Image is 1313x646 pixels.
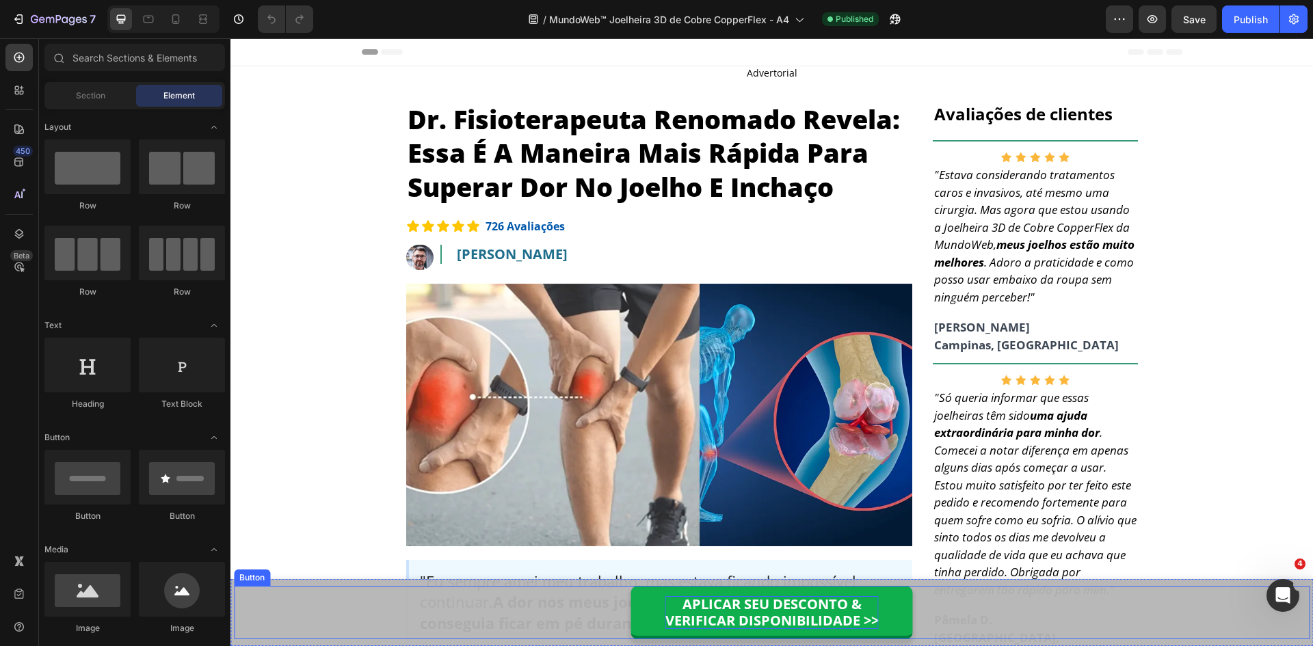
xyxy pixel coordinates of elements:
span: Toggle open [203,116,225,138]
strong: uma ajuda extraordinária para minha dor [704,369,869,403]
p: Dr. Fisioterapeuta Renomado Revela: Essa É A Maneira Mais Rápida Para Superar Dor No Joelho E Inc... [177,64,680,165]
span: Toggle open [203,539,225,561]
span: Save [1183,14,1206,25]
div: Button [139,510,225,522]
div: Row [139,286,225,298]
strong: 726 Avaliações [255,180,334,196]
p: 7 [90,11,96,27]
img: gempages_463923879945962577-a737ace9-3cbd-4bfa-9b13-d68bc17af906.webp [176,245,682,508]
div: Row [44,200,131,212]
span: Toggle open [203,314,225,336]
p: "Estava considerando tratamentos caros e invasivos, até mesmo uma cirurgia. Mas agora que estou u... [704,128,906,267]
p: "Só queria informar que essas joelheiras têm sido . Comecei a notar diferença em apenas alguns di... [704,351,906,560]
div: Row [44,286,131,298]
button: Save [1171,5,1217,33]
div: 450 [13,146,33,157]
span: Media [44,543,68,556]
div: Button [6,533,37,546]
div: Button [44,510,131,522]
span: / [543,12,546,27]
div: Publish [1234,12,1268,27]
div: Image [44,622,131,634]
iframe: Design area [230,38,1313,646]
button: 7 [5,5,102,33]
span: Toggle open [203,427,225,448]
span: 4 [1295,558,1305,569]
p: Advertorial [133,29,951,41]
div: Heading [44,398,131,410]
button: Publish [1222,5,1279,33]
img: stars.svg [771,336,839,347]
a: APLICAR SEU DESCONTO &VERIFICAR DISPONIBILIDADE >> [401,548,682,601]
span: Section [76,90,105,102]
span: Layout [44,121,71,133]
span: Element [163,90,195,102]
p: [PERSON_NAME] Campinas, [GEOGRAPHIC_DATA] [704,280,906,315]
p: Avaliações de clientes [704,64,906,88]
div: Beta [10,250,33,261]
p: APLICAR SEU DESCONTO & VERIFICAR DISPONIBILIDADE >> [435,558,648,591]
p: [PERSON_NAME] [226,208,680,224]
input: Search Sections & Elements [44,44,225,71]
span: Button [44,431,70,444]
iframe: Intercom live chat [1266,579,1299,612]
span: Published [836,13,873,25]
div: Undo/Redo [258,5,313,33]
div: Row [139,200,225,212]
strong: meus joelhos estão muito melhores [704,198,904,232]
img: stars.svg [771,113,839,124]
span: MundoWeb™ Joelheira 3D de Cobre CopperFlex - A4 [549,12,789,27]
span: Text [44,319,62,332]
div: Text Block [139,398,225,410]
img: gempages_463923879945962577-6abb75cb-836f-418c-95d2-2aaeafbb11a0.webp [176,206,203,232]
p: "Eu sempre amei meu trabalho, mas estava ficando impossível continuar. ." [189,533,671,595]
div: Image [139,622,225,634]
